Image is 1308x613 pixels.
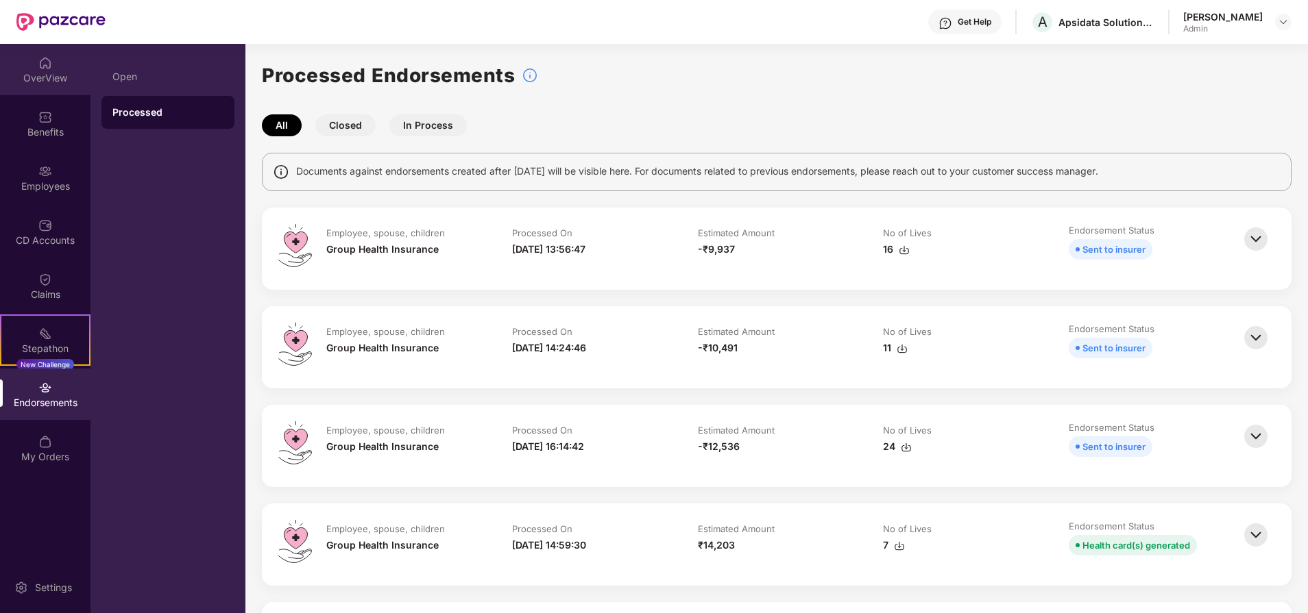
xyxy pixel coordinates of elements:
div: ₹14,203 [698,538,735,553]
img: svg+xml;base64,PHN2ZyBpZD0iSW5mbyIgeG1sbnM9Imh0dHA6Ly93d3cudzMub3JnLzIwMDAvc3ZnIiB3aWR0aD0iMTQiIG... [273,164,289,180]
div: Group Health Insurance [326,242,439,257]
img: svg+xml;base64,PHN2ZyBpZD0iSG9tZSIgeG1sbnM9Imh0dHA6Ly93d3cudzMub3JnLzIwMDAvc3ZnIiB3aWR0aD0iMjAiIG... [38,56,52,70]
div: [DATE] 13:56:47 [512,242,585,257]
div: Endorsement Status [1069,323,1154,335]
div: 7 [883,538,905,553]
div: Sent to insurer [1082,242,1146,257]
div: -₹12,536 [698,439,740,454]
div: Group Health Insurance [326,538,439,553]
div: 11 [883,340,908,355]
div: Open [112,71,223,82]
div: Group Health Insurance [326,439,439,454]
div: Health card(s) generated [1082,538,1190,553]
div: New Challenge [16,359,74,370]
img: svg+xml;base64,PHN2ZyB4bWxucz0iaHR0cDovL3d3dy53My5vcmcvMjAwMC9zdmciIHdpZHRoPSI0OS4zMiIgaGVpZ2h0PS... [278,421,312,464]
img: svg+xml;base64,PHN2ZyBpZD0iRG93bmxvYWQtMzJ4MzIiIHhtbG5zPSJodHRwOi8vd3d3LnczLm9yZy8yMDAwL3N2ZyIgd2... [897,343,908,354]
span: A [1038,14,1047,30]
button: All [262,114,302,136]
div: Endorsement Status [1069,421,1154,434]
img: svg+xml;base64,PHN2ZyB4bWxucz0iaHR0cDovL3d3dy53My5vcmcvMjAwMC9zdmciIHdpZHRoPSI0OS4zMiIgaGVpZ2h0PS... [278,224,312,267]
div: Employee, spouse, children [326,424,445,436]
img: svg+xml;base64,PHN2ZyBpZD0iU2V0dGluZy0yMHgyMCIgeG1sbnM9Imh0dHA6Ly93d3cudzMub3JnLzIwMDAvc3ZnIiB3aW... [14,581,28,595]
div: Settings [31,581,76,595]
div: No of Lives [883,424,932,436]
img: svg+xml;base64,PHN2ZyBpZD0iRG93bmxvYWQtMzJ4MzIiIHhtbG5zPSJodHRwOi8vd3d3LnczLm9yZy8yMDAwL3N2ZyIgd2... [901,442,912,453]
img: svg+xml;base64,PHN2ZyBpZD0iQmFjay0zMngzMiIgeG1sbnM9Imh0dHA6Ly93d3cudzMub3JnLzIwMDAvc3ZnIiB3aWR0aD... [1241,323,1271,353]
div: No of Lives [883,523,932,535]
div: Processed On [512,523,572,535]
button: In Process [389,114,467,136]
img: svg+xml;base64,PHN2ZyBpZD0iSGVscC0zMngzMiIgeG1sbnM9Imh0dHA6Ly93d3cudzMub3JnLzIwMDAvc3ZnIiB3aWR0aD... [938,16,952,30]
img: svg+xml;base64,PHN2ZyB4bWxucz0iaHR0cDovL3d3dy53My5vcmcvMjAwMC9zdmciIHdpZHRoPSI0OS4zMiIgaGVpZ2h0PS... [278,520,312,563]
div: Sent to insurer [1082,340,1146,355]
div: Sent to insurer [1082,439,1146,454]
img: svg+xml;base64,PHN2ZyBpZD0iQ2xhaW0iIHhtbG5zPSJodHRwOi8vd3d3LnczLm9yZy8yMDAwL3N2ZyIgd2lkdGg9IjIwIi... [38,273,52,286]
img: svg+xml;base64,PHN2ZyBpZD0iQmVuZWZpdHMiIHhtbG5zPSJodHRwOi8vd3d3LnczLm9yZy8yMDAwL3N2ZyIgd2lkdGg9Ij... [38,110,52,124]
div: [PERSON_NAME] [1183,10,1263,23]
div: Stepathon [1,342,89,355]
img: svg+xml;base64,PHN2ZyBpZD0iQmFjay0zMngzMiIgeG1sbnM9Imh0dHA6Ly93d3cudzMub3JnLzIwMDAvc3ZnIiB3aWR0aD... [1241,520,1271,550]
img: svg+xml;base64,PHN2ZyBpZD0iTXlfT3JkZXJzIiBkYXRhLW5hbWU9Ik15IE9yZGVycyIgeG1sbnM9Imh0dHA6Ly93d3cudz... [38,435,52,449]
div: Estimated Amount [698,523,775,535]
div: Estimated Amount [698,325,775,338]
div: Employee, spouse, children [326,523,445,535]
img: svg+xml;base64,PHN2ZyBpZD0iQmFjay0zMngzMiIgeG1sbnM9Imh0dHA6Ly93d3cudzMub3JnLzIwMDAvc3ZnIiB3aWR0aD... [1241,224,1271,254]
div: Get Help [958,16,991,27]
div: [DATE] 16:14:42 [512,439,584,454]
div: Apsidata Solutions Private Limited [1058,16,1154,29]
div: No of Lives [883,325,932,338]
img: svg+xml;base64,PHN2ZyBpZD0iRW5kb3JzZW1lbnRzIiB4bWxucz0iaHR0cDovL3d3dy53My5vcmcvMjAwMC9zdmciIHdpZH... [38,381,52,395]
div: Employee, spouse, children [326,227,445,239]
div: Estimated Amount [698,424,775,436]
div: Endorsement Status [1069,520,1154,532]
img: svg+xml;base64,PHN2ZyBpZD0iRG93bmxvYWQtMzJ4MzIiIHhtbG5zPSJodHRwOi8vd3d3LnczLm9yZy8yMDAwL3N2ZyIgd2... [894,540,905,551]
img: svg+xml;base64,PHN2ZyBpZD0iRG93bmxvYWQtMzJ4MzIiIHhtbG5zPSJodHRwOi8vd3d3LnczLm9yZy8yMDAwL3N2ZyIgd2... [899,245,910,255]
div: -₹10,491 [698,340,738,355]
div: Processed On [512,227,572,239]
img: svg+xml;base64,PHN2ZyBpZD0iQ0RfQWNjb3VudHMiIGRhdGEtbmFtZT0iQ0QgQWNjb3VudHMiIHhtbG5zPSJodHRwOi8vd3... [38,218,52,232]
img: svg+xml;base64,PHN2ZyBpZD0iQmFjay0zMngzMiIgeG1sbnM9Imh0dHA6Ly93d3cudzMub3JnLzIwMDAvc3ZnIiB3aWR0aD... [1241,421,1271,451]
img: svg+xml;base64,PHN2ZyBpZD0iRW1wbG95ZWVzIiB4bWxucz0iaHR0cDovL3d3dy53My5vcmcvMjAwMC9zdmciIHdpZHRoPS... [38,164,52,178]
div: 16 [883,242,910,257]
div: Group Health Insurance [326,340,439,355]
div: Admin [1183,23,1263,34]
h1: Processed Endorsements [262,60,515,90]
div: Estimated Amount [698,227,775,239]
span: Documents against endorsements created after [DATE] will be visible here. For documents related t... [296,164,1098,179]
div: No of Lives [883,227,932,239]
div: [DATE] 14:24:46 [512,340,586,355]
div: Processed On [512,325,572,338]
div: 24 [883,439,912,454]
img: svg+xml;base64,PHN2ZyB4bWxucz0iaHR0cDovL3d3dy53My5vcmcvMjAwMC9zdmciIHdpZHRoPSI0OS4zMiIgaGVpZ2h0PS... [278,323,312,366]
img: svg+xml;base64,PHN2ZyBpZD0iRHJvcGRvd24tMzJ4MzIiIHhtbG5zPSJodHRwOi8vd3d3LnczLm9yZy8yMDAwL3N2ZyIgd2... [1278,16,1289,27]
div: Employee, spouse, children [326,325,445,338]
img: New Pazcare Logo [16,13,106,31]
img: svg+xml;base64,PHN2ZyB4bWxucz0iaHR0cDovL3d3dy53My5vcmcvMjAwMC9zdmciIHdpZHRoPSIyMSIgaGVpZ2h0PSIyMC... [38,327,52,340]
div: Processed [112,105,223,119]
button: Closed [315,114,376,136]
div: Endorsement Status [1069,224,1154,236]
div: [DATE] 14:59:30 [512,538,586,553]
img: svg+xml;base64,PHN2ZyBpZD0iSW5mb18tXzMyeDMyIiBkYXRhLW5hbWU9IkluZm8gLSAzMngzMiIgeG1sbnM9Imh0dHA6Ly... [522,67,538,84]
div: Processed On [512,424,572,436]
div: -₹9,937 [698,242,735,257]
